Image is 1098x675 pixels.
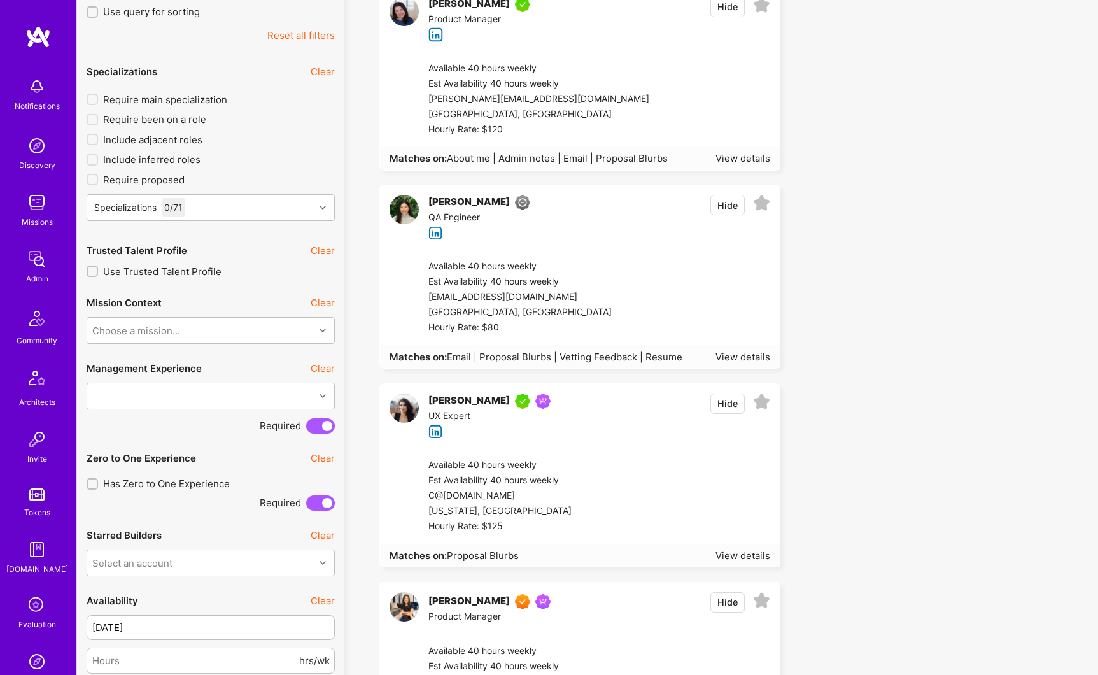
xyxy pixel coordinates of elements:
span: About me | Admin notes | Email | Proposal Blurbs [447,152,668,164]
div: View details [715,549,770,562]
div: Available 40 hours weekly [428,259,612,274]
input: Latest start date... [87,615,335,640]
i: icon Chevron [320,560,326,566]
div: Product Manager [428,609,556,625]
div: Mission Context [87,296,162,309]
button: Clear [311,362,335,375]
img: teamwork [24,190,50,215]
i: icon Chevron [320,204,326,211]
button: Hide [710,592,745,613]
button: Hide [710,394,745,414]
img: Architects [22,365,52,395]
span: Proposal Blurbs [447,550,519,562]
div: Available 40 hours weekly [428,644,649,659]
div: Hourly Rate: $80 [428,320,612,336]
div: C@[DOMAIN_NAME] [428,488,599,504]
div: [PERSON_NAME] [428,195,510,210]
div: Trusted Talent Profile [87,244,187,257]
span: Required [260,496,301,509]
div: Zero to One Experience [87,451,196,465]
div: Discovery [19,159,55,172]
div: Available 40 hours weekly [428,458,599,473]
img: guide book [24,537,50,562]
i: icon EmptyStar [753,195,770,212]
img: logo [25,25,51,48]
img: User Avatar [390,394,419,423]
div: Notifications [15,99,60,113]
img: bell [24,74,50,99]
a: User Avatar [390,592,419,625]
div: [PERSON_NAME] [428,594,510,609]
div: [EMAIL_ADDRESS][DOMAIN_NAME] [428,290,612,305]
i: icon EmptyStar [753,394,770,411]
span: Email | Proposal Blurbs | Vetting Feedback | Resume [447,351,682,363]
div: Starred Builders [87,529,162,542]
button: Reset all filters [267,29,335,42]
div: [GEOGRAPHIC_DATA], [GEOGRAPHIC_DATA] [428,305,612,320]
img: discovery [24,133,50,159]
div: Missions [22,215,53,229]
div: [PERSON_NAME] [428,394,510,409]
img: User Avatar [390,592,419,622]
i: icon EmptyStar [753,592,770,609]
div: [US_STATE], [GEOGRAPHIC_DATA] [428,504,599,519]
img: Admin Search [24,649,50,674]
div: Choose a mission... [92,323,180,337]
div: Est Availability 40 hours weekly [428,76,649,92]
button: Clear [311,296,335,309]
div: QA Engineer [428,210,535,225]
div: Community [17,334,57,347]
button: Clear [311,65,335,78]
span: Required [260,419,301,432]
span: Use query for sorting [103,5,200,18]
div: UX Expert [428,409,556,424]
span: Require proposed [103,173,185,187]
div: Specializations [87,65,157,78]
div: Invite [27,452,47,465]
img: Been on Mission [535,394,551,409]
div: View details [715,152,770,165]
div: Tokens [24,506,50,519]
img: Been on Mission [535,594,551,609]
div: Availability [87,594,138,607]
span: Use Trusted Talent Profile [103,265,222,278]
div: Hourly Rate: $120 [428,122,649,138]
button: Clear [311,529,335,542]
div: Product Manager [428,12,535,27]
img: Limited Access [515,195,530,210]
div: Est Availability 40 hours weekly [428,659,649,674]
div: Est Availability 40 hours weekly [428,473,599,488]
button: Clear [311,594,335,607]
div: 0 / 71 [162,198,185,217]
span: Include inferred roles [103,153,201,166]
div: Evaluation [18,618,56,631]
img: User Avatar [390,195,419,224]
span: Has Zero to One Experience [103,477,230,490]
strong: Matches on: [390,550,447,562]
span: Include adjacent roles [103,133,202,146]
button: Clear [311,451,335,465]
i: icon linkedIn [428,226,443,241]
span: Require been on a role [103,113,206,126]
div: Specializations [94,201,157,214]
button: Hide [710,195,745,215]
a: User Avatar [390,394,419,439]
i: icon linkedIn [428,27,443,42]
span: Require main specialization [103,93,227,106]
img: tokens [29,488,45,501]
div: View details [715,350,770,364]
button: Clear [311,244,335,257]
div: Admin [26,272,48,285]
img: Invite [24,427,50,452]
div: [DOMAIN_NAME] [6,562,68,576]
i: icon SelectionTeam [25,593,49,618]
i: icon linkedIn [428,425,443,439]
div: Management Experience [87,362,202,375]
i: icon Chevron [320,327,326,334]
i: icon Chevron [320,393,326,399]
div: [PERSON_NAME][EMAIL_ADDRESS][DOMAIN_NAME] [428,92,649,107]
div: Hourly Rate: $125 [428,519,599,534]
div: Architects [19,395,55,409]
img: Exceptional A.Teamer [515,594,530,609]
strong: Matches on: [390,351,447,363]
